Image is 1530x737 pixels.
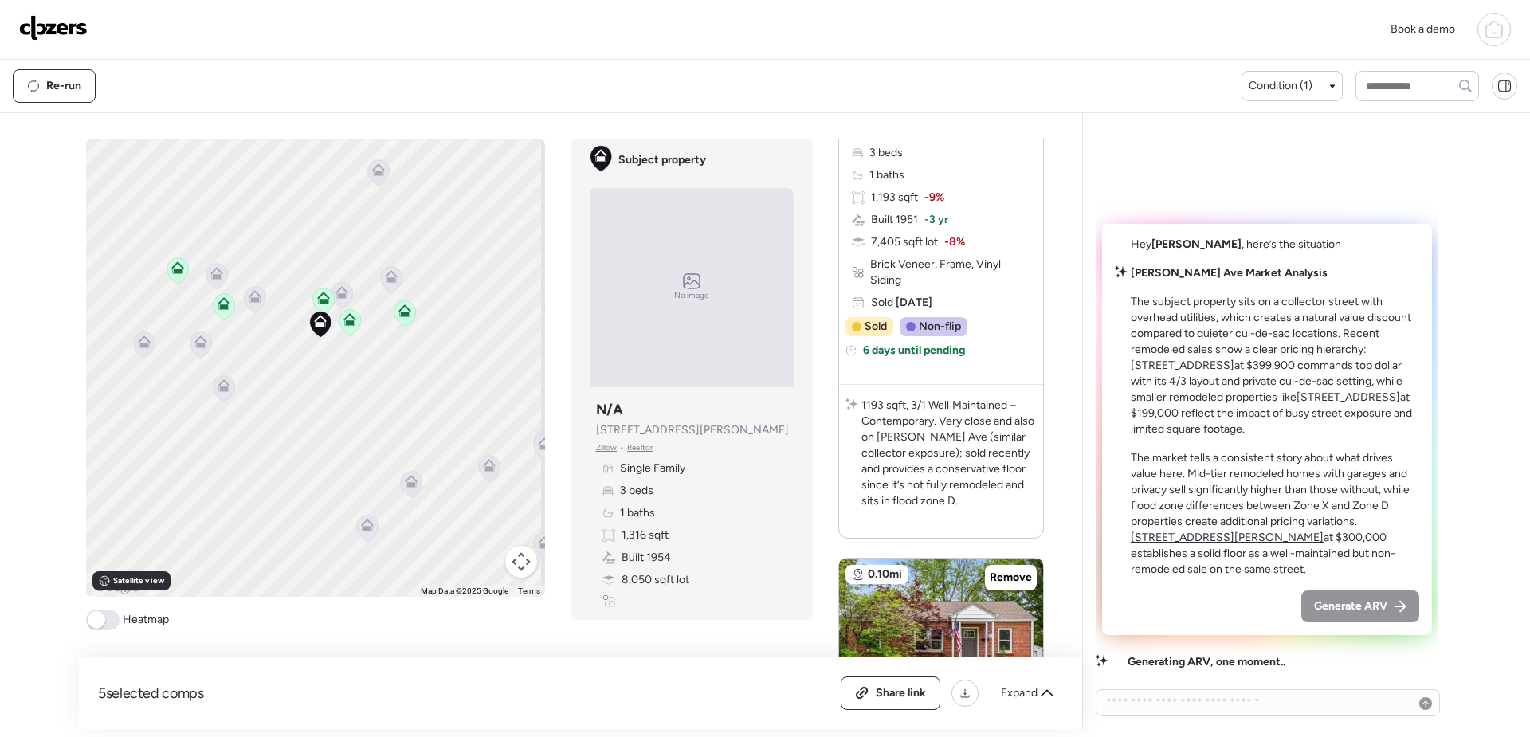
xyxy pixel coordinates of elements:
[596,441,618,454] span: Zillow
[620,505,655,521] span: 1 baths
[871,295,932,311] span: Sold
[622,527,669,543] span: 1,316 sqft
[113,574,164,587] span: Satellite view
[1249,78,1312,94] span: Condition (1)
[627,441,653,454] span: Realtor
[620,461,685,476] span: Single Family
[869,167,904,183] span: 1 baths
[622,572,689,588] span: 8,050 sqft lot
[1131,531,1324,544] a: [STREET_ADDRESS][PERSON_NAME]
[123,612,169,628] span: Heatmap
[1131,359,1234,372] a: [STREET_ADDRESS]
[1131,294,1419,437] p: The subject property sits on a collector street with overhead utilities, which creates a natural ...
[876,685,926,701] span: Share link
[924,190,944,206] span: -9%
[90,576,143,597] a: Open this area in Google Maps (opens a new window)
[871,190,918,206] span: 1,193 sqft
[1297,390,1400,404] a: [STREET_ADDRESS]
[674,289,709,302] span: No image
[620,483,653,499] span: 3 beds
[1131,266,1328,280] strong: [PERSON_NAME] Ave Market Analysis
[46,78,81,94] span: Re-run
[596,400,623,419] h3: N/A
[865,319,887,335] span: Sold
[90,576,143,597] img: Google
[19,15,88,41] img: Logo
[893,296,932,309] span: [DATE]
[1001,685,1038,701] span: Expand
[98,684,204,703] span: 5 selected comps
[944,234,965,250] span: -8%
[618,152,706,168] span: Subject property
[421,586,508,595] span: Map Data ©2025 Google
[870,257,1030,288] span: Brick Veneer, Frame, Vinyl Siding
[871,234,938,250] span: 7,405 sqft lot
[622,550,671,566] span: Built 1954
[990,570,1032,586] span: Remove
[1314,598,1387,614] span: Generate ARV
[861,398,1037,509] p: 1193 sqft, 3/1 Well‑Maintained – Contemporary. Very close and also on [PERSON_NAME] Ave (similar ...
[596,422,789,438] span: [STREET_ADDRESS][PERSON_NAME]
[924,212,948,228] span: -3 yr
[871,212,918,228] span: Built 1951
[1391,22,1455,36] span: Book a demo
[518,586,540,595] a: Terms (opens in new tab)
[1131,237,1341,251] span: Hey , here’s the situation
[1128,654,1285,670] span: Generating ARV, one moment..
[1151,237,1242,251] span: [PERSON_NAME]
[505,546,537,578] button: Map camera controls
[1131,450,1419,578] p: The market tells a consistent story about what drives value here. Mid-tier remodeled homes with g...
[863,343,965,359] span: 6 days until pending
[620,441,624,454] span: •
[919,319,961,335] span: Non-flip
[869,145,903,161] span: 3 beds
[868,566,902,582] span: 0.10mi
